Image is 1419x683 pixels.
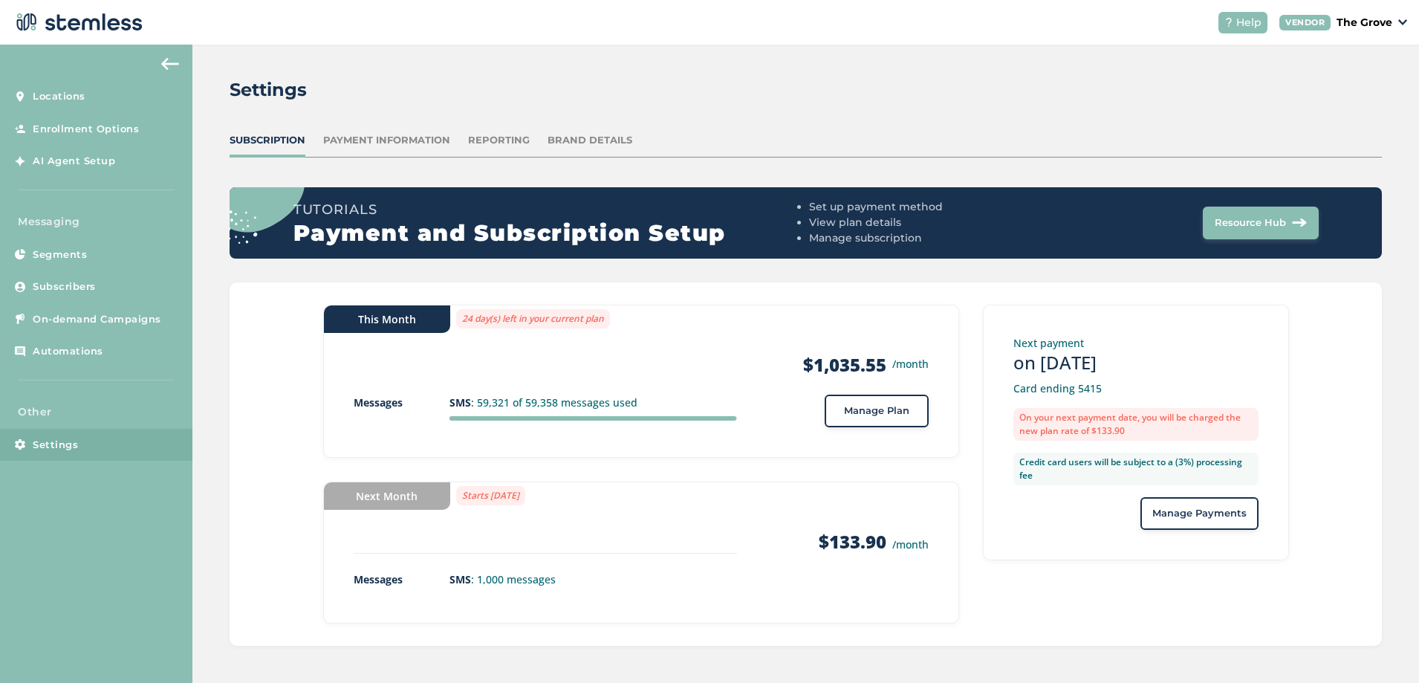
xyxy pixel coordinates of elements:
img: logo-dark-0685b13c.svg [12,7,143,37]
small: /month [892,537,929,551]
label: On your next payment date, you will be charged the new plan rate of $133.90 [1013,408,1259,441]
p: Messages [354,572,449,587]
label: Credit card users will be subject to a (3%) processing fee [1013,453,1259,485]
span: AI Agent Setup [33,154,115,169]
img: icon-arrow-back-accent-c549486e.svg [161,58,179,70]
strong: SMS [449,395,471,410]
span: Manage Payments [1152,506,1247,521]
li: View plan details [809,215,1061,230]
label: 24 day(s) left in your current plan [456,309,610,328]
h3: on [DATE] [1013,351,1259,375]
small: /month [892,356,929,372]
p: : 1,000 messages [449,572,737,587]
img: icon_down-arrow-small-66adaf34.svg [1398,19,1407,25]
span: Locations [33,89,85,104]
p: Next payment [1013,335,1259,351]
li: Set up payment method [809,199,1061,215]
img: circle_dots-9438f9e3.svg [207,137,305,243]
div: Subscription [230,133,305,148]
h2: Settings [230,77,307,103]
div: Payment Information [323,133,450,148]
button: Resource Hub [1203,207,1319,239]
span: Help [1236,15,1261,30]
iframe: Chat Widget [1345,612,1419,683]
h2: Payment and Subscription Setup [293,220,803,247]
span: Settings [33,438,78,453]
div: VENDOR [1279,15,1331,30]
span: Manage Plan [844,404,909,418]
h3: Tutorials [293,199,803,220]
li: Manage subscription [809,230,1061,246]
strong: $1,035.55 [803,353,886,377]
p: Messages [354,395,449,410]
span: On-demand Campaigns [33,312,161,327]
div: Brand Details [548,133,632,148]
strong: $133.90 [819,529,886,554]
p: Card ending 5415 [1013,381,1259,396]
button: Manage Plan [825,395,929,427]
label: Starts [DATE] [456,486,525,505]
p: : 59,321 of 59,358 messages used [449,395,737,410]
div: This Month [324,305,450,333]
span: Enrollment Options [33,122,139,137]
span: Automations [33,344,103,359]
p: The Grove [1337,15,1392,30]
span: Subscribers [33,279,96,294]
span: Segments [33,247,87,262]
button: Manage Payments [1140,497,1259,530]
strong: SMS [449,572,471,586]
div: Next Month [324,482,450,510]
div: Reporting [468,133,530,148]
img: icon-help-white-03924b79.svg [1224,18,1233,27]
span: Resource Hub [1215,216,1286,230]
